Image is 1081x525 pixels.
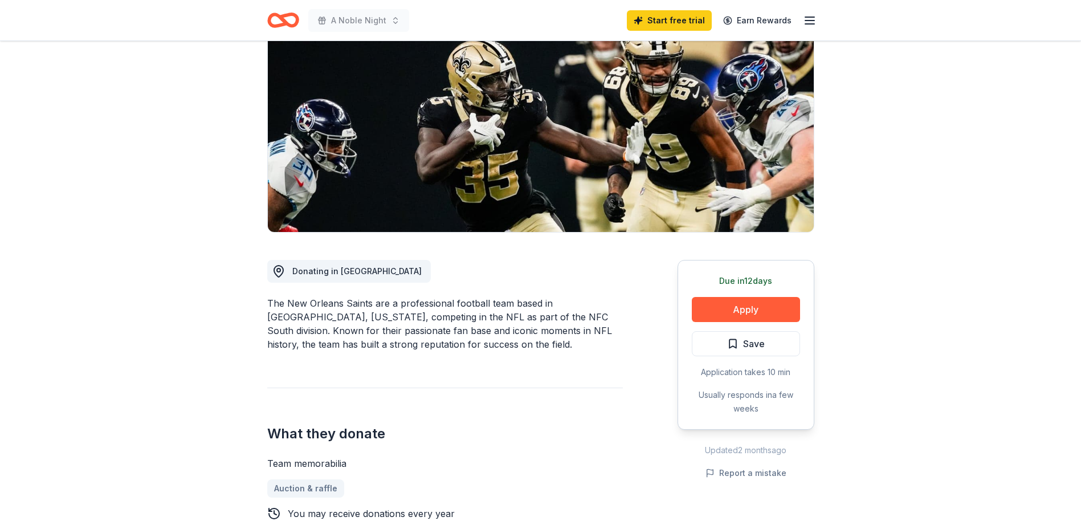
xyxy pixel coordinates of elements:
[692,297,800,322] button: Apply
[692,388,800,416] div: Usually responds in a few weeks
[692,365,800,379] div: Application takes 10 min
[267,479,344,498] a: Auction & raffle
[627,10,712,31] a: Start free trial
[716,10,798,31] a: Earn Rewards
[267,425,623,443] h2: What they donate
[678,443,814,457] div: Updated 2 months ago
[308,9,409,32] button: A Noble Night
[692,274,800,288] div: Due in 12 days
[292,266,422,276] span: Donating in [GEOGRAPHIC_DATA]
[267,7,299,34] a: Home
[331,14,386,27] span: A Noble Night
[267,457,623,470] div: Team memorabilia
[267,296,623,351] div: The New Orleans Saints are a professional football team based in [GEOGRAPHIC_DATA], [US_STATE], c...
[705,466,786,480] button: Report a mistake
[288,507,455,520] div: You may receive donations every year
[692,331,800,356] button: Save
[268,14,814,232] img: Image for New Orleans Saints
[743,336,765,351] span: Save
